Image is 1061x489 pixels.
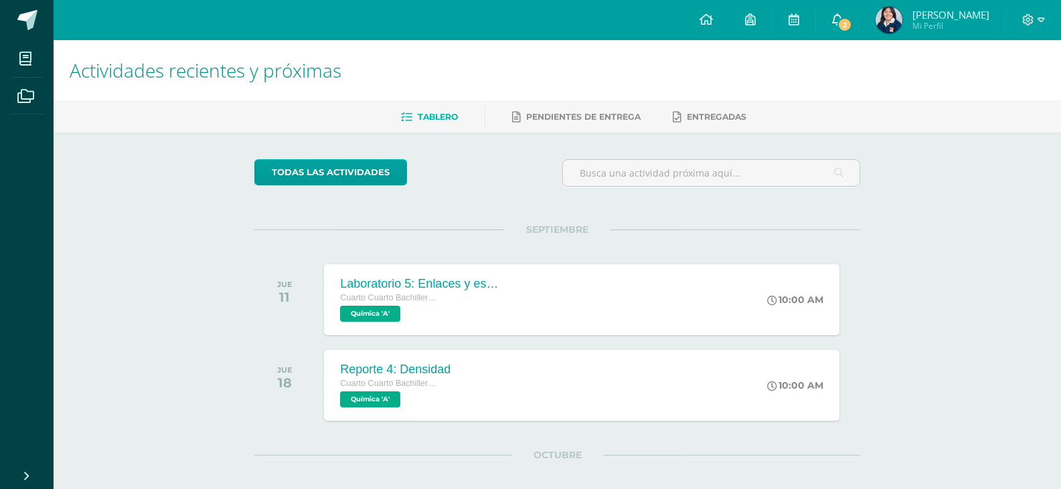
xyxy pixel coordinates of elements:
span: Actividades recientes y próximas [70,58,341,83]
a: Pendientes de entrega [512,106,641,128]
a: Tablero [401,106,458,128]
div: Laboratorio 5: Enlaces y estructura [PERSON_NAME] [340,277,501,291]
span: Tablero [418,112,458,122]
span: Química 'A' [340,306,400,322]
div: 11 [277,289,293,305]
a: Entregadas [673,106,746,128]
span: 2 [837,17,852,32]
span: Química 'A' [340,391,400,407]
span: OCTUBRE [512,449,603,461]
div: JUE [277,365,293,375]
a: todas las Actividades [254,159,407,185]
div: JUE [277,280,293,289]
input: Busca una actividad próxima aquí... [563,160,860,186]
div: 18 [277,375,293,391]
div: 10:00 AM [767,294,823,306]
span: Cuarto Cuarto Bachillerato en Ciencias y Letras [340,293,440,302]
span: Cuarto Cuarto Bachillerato en Ciencias y Letras [340,379,440,388]
div: 10:00 AM [767,379,823,391]
span: [PERSON_NAME] [912,8,989,21]
span: Entregadas [687,112,746,122]
span: Mi Perfil [912,20,989,31]
img: 386b97ca6dcc00f2af1beca8e69eb8b0.png [876,7,902,33]
span: Pendientes de entrega [526,112,641,122]
span: SEPTIEMBRE [505,223,610,235]
div: Reporte 4: Densidad [340,363,451,377]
